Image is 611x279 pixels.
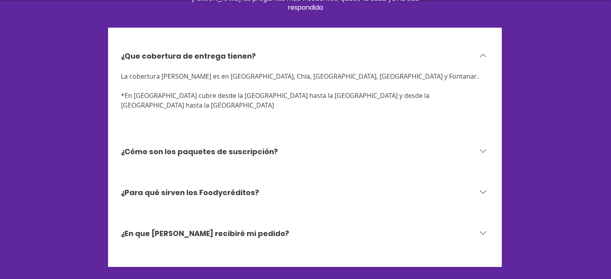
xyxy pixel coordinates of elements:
button: ¿En que [PERSON_NAME] recibiré mi pedido? [121,218,489,249]
button: ¿Que cobertura de entrega tienen? [121,41,489,71]
h3: ¿En que [PERSON_NAME] recibiré mi pedido? [121,228,289,238]
h3: ¿Cómo son los paquetes de suscripción? [121,147,278,157]
button: ¿Para qué sirven los Foodycréditos? [121,177,489,208]
h3: ¿Que cobertura de entrega tienen? [121,51,256,61]
h3: ¿Para qué sirven los Foodycréditos? [121,187,259,198]
span: La cobertura [PERSON_NAME] es en [GEOGRAPHIC_DATA], Chía, [GEOGRAPHIC_DATA], [GEOGRAPHIC_DATA] y ... [121,72,478,81]
iframe: Messagebird Livechat Widget [564,232,603,271]
button: ¿Cómo son los paquetes de suscripción? [121,136,489,167]
span: *En [GEOGRAPHIC_DATA] cubre desde la [GEOGRAPHIC_DATA] hasta la [GEOGRAPHIC_DATA] y desde la [GEO... [121,91,431,110]
div: ¿Que cobertura de entrega tienen? [121,71,489,126]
